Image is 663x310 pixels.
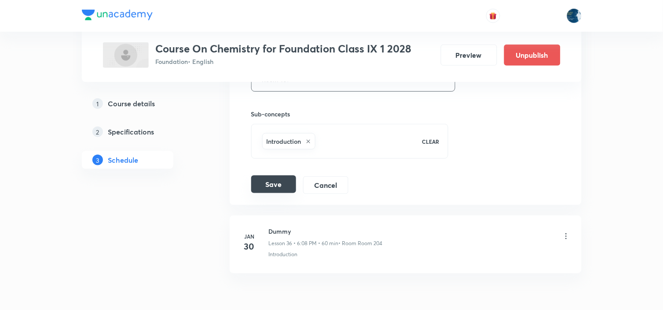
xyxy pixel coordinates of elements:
[504,45,560,66] button: Unpublish
[108,98,155,109] h5: Course details
[92,98,103,109] p: 1
[156,42,412,55] h3: Course On Chemistry for Foundation Class IX 1 2028
[441,45,497,66] button: Preview
[82,10,153,22] a: Company Logo
[303,176,348,194] button: Cancel
[486,9,500,23] button: avatar
[567,8,582,23] img: Lokeshwar Chiluveru
[108,127,154,137] h5: Specifications
[241,232,258,240] h6: Jan
[269,227,383,236] h6: Dummy
[269,239,339,247] p: Lesson 36 • 6:08 PM • 60 min
[251,109,449,119] h6: Sub-concepts
[82,123,201,141] a: 2Specifications
[267,137,301,146] h6: Introduction
[269,251,298,259] p: Introduction
[92,155,103,165] p: 3
[82,10,153,20] img: Company Logo
[82,95,201,112] a: 1Course details
[156,57,412,66] p: Foundation • English
[251,176,296,193] button: Save
[103,42,149,68] img: B8A17105-DCD3-4290-8704-0F324A9398E8_plus.png
[422,138,439,146] p: CLEAR
[92,127,103,137] p: 2
[108,155,139,165] h5: Schedule
[241,240,258,254] h4: 30
[339,239,383,247] p: • Room Room 204
[489,12,497,20] img: avatar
